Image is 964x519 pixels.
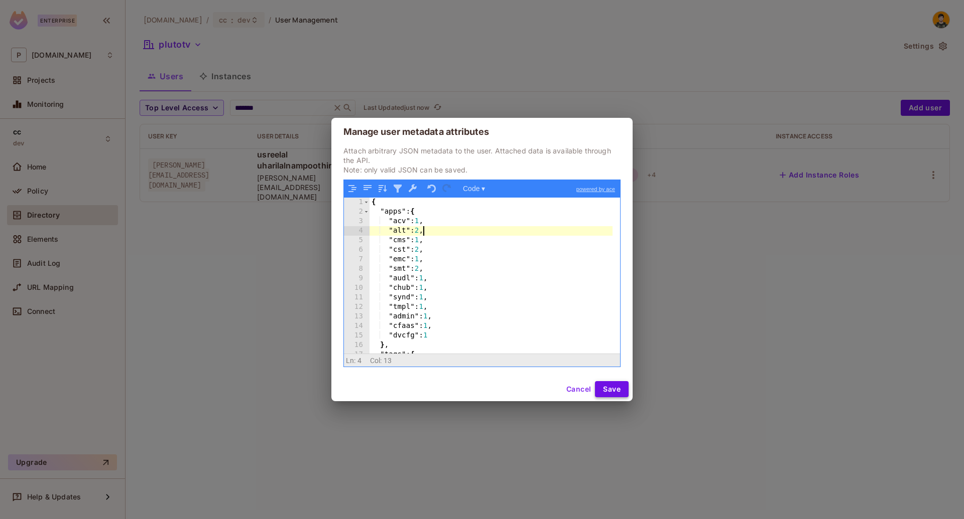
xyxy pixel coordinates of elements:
div: 11 [344,293,370,302]
p: Attach arbitrary JSON metadata to the user. Attached data is available through the API. Note: onl... [343,146,621,175]
div: 17 [344,350,370,360]
button: Repair JSON: fix quotes and escape characters, remove comments and JSONP notation, turn JavaScrip... [406,182,419,195]
div: 14 [344,321,370,331]
div: 4 [344,226,370,236]
a: powered by ace [571,180,620,198]
div: 5 [344,236,370,245]
div: 7 [344,255,370,264]
div: 6 [344,245,370,255]
button: Undo last action (Ctrl+Z) [425,182,438,195]
button: Save [595,381,629,397]
div: 15 [344,331,370,340]
div: 10 [344,283,370,293]
span: Col: [370,357,382,365]
button: Sort contents [376,182,389,195]
h2: Manage user metadata attributes [331,118,633,146]
div: 2 [344,207,370,217]
button: Redo (Ctrl+Shift+Z) [440,182,453,195]
div: 9 [344,274,370,283]
div: 12 [344,302,370,312]
button: Code ▾ [459,182,489,195]
span: 4 [357,357,361,365]
button: Compact JSON data, remove all whitespaces (Ctrl+Shift+I) [361,182,374,195]
button: Format JSON data, with proper indentation and line feeds (Ctrl+I) [346,182,359,195]
span: 13 [384,357,392,365]
button: Cancel [562,381,595,397]
button: Filter, sort, or transform contents [391,182,404,195]
div: 13 [344,312,370,321]
div: 3 [344,217,370,226]
span: Ln: [346,357,355,365]
div: 16 [344,340,370,350]
div: 8 [344,264,370,274]
div: 1 [344,198,370,207]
